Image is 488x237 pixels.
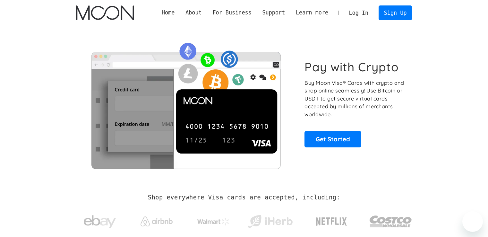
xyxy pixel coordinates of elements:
[304,131,361,147] a: Get Started
[379,5,412,20] a: Sign Up
[304,79,405,119] p: Buy Moon Visa® Cards with crypto and shop online seamlessly! Use Bitcoin or USDT to get secure vi...
[246,207,294,233] a: iHerb
[189,211,237,229] a: Walmart
[257,9,290,17] div: Support
[76,5,134,20] a: home
[304,60,399,74] h1: Pay with Crypto
[462,211,483,232] iframe: Button to launch messaging window
[185,9,202,17] div: About
[344,6,374,20] a: Log In
[303,207,360,233] a: Netflix
[369,203,412,237] a: Costco
[296,9,328,17] div: Learn more
[315,214,347,230] img: Netflix
[76,5,134,20] img: Moon Logo
[197,218,229,225] img: Walmart
[76,38,296,169] img: Moon Cards let you spend your crypto anywhere Visa is accepted.
[369,209,412,233] img: Costco
[141,216,173,226] img: Airbnb
[207,9,257,17] div: For Business
[76,205,124,235] a: ebay
[148,194,340,201] h2: Shop everywhere Visa cards are accepted, including:
[246,213,294,230] img: iHerb
[156,9,180,17] a: Home
[212,9,251,17] div: For Business
[290,9,334,17] div: Learn more
[180,9,207,17] div: About
[84,212,116,232] img: ebay
[133,210,180,230] a: Airbnb
[262,9,285,17] div: Support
